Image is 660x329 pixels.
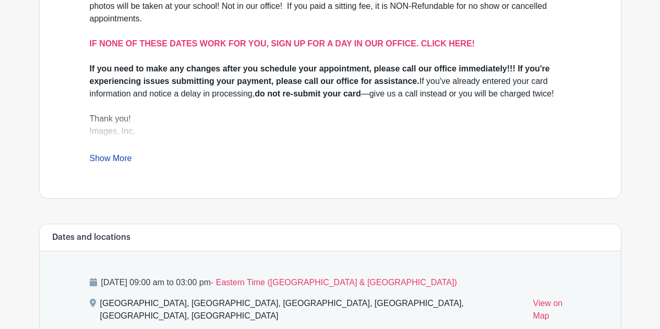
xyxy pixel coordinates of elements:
[90,113,571,125] div: Thank you!
[90,154,132,167] a: Show More
[90,39,475,48] a: IF NONE OF THESE DATES WORK FOR YOU, SIGN UP FOR A DAY IN OUR OFFICE. CLICK HERE!
[90,139,157,148] a: [DOMAIN_NAME]
[90,125,571,150] div: Images, Inc.
[211,278,457,287] span: - Eastern Time ([GEOGRAPHIC_DATA] & [GEOGRAPHIC_DATA])
[52,233,130,242] h6: Dates and locations
[533,297,571,326] a: View on Map
[90,64,550,86] strong: If you need to make any changes after you schedule your appointment, please call our office immed...
[90,63,571,100] div: If you've already entered your card information and notice a delay in processing, —give us a call...
[90,276,571,289] p: [DATE] 09:00 am to 03:00 pm
[100,297,525,326] div: [GEOGRAPHIC_DATA], [GEOGRAPHIC_DATA], [GEOGRAPHIC_DATA], [GEOGRAPHIC_DATA], [GEOGRAPHIC_DATA], [G...
[255,89,361,98] strong: do not re-submit your card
